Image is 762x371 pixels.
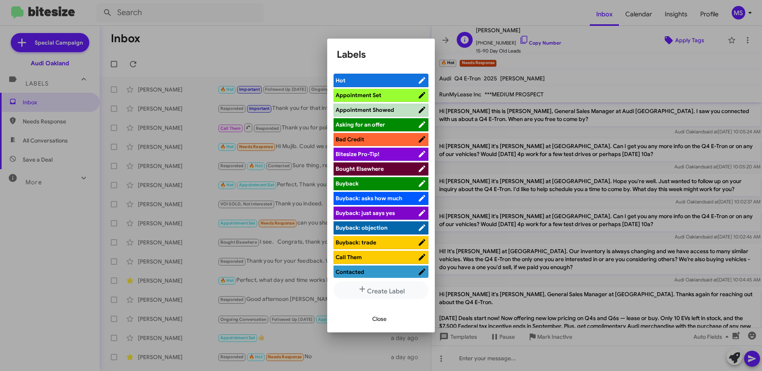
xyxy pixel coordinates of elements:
[336,224,387,231] span: Buyback: objection
[336,77,346,84] span: Hot
[336,209,395,217] span: Buyback: just says yes
[336,165,384,172] span: Bought Elsewhere
[336,195,402,202] span: Buyback: asks how much
[336,268,364,275] span: Contacted
[336,239,376,246] span: Buyback: trade
[336,106,394,113] span: Appointment Showed
[334,281,428,299] button: Create Label
[366,312,393,326] button: Close
[336,121,385,128] span: Asking for an offer
[336,136,364,143] span: Bad Credit
[372,312,387,326] span: Close
[336,92,381,99] span: Appointment Set
[337,48,425,61] h1: Labels
[336,180,359,187] span: Buyback
[336,150,379,158] span: Bitesize Pro-Tip!
[336,254,362,261] span: Call Them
